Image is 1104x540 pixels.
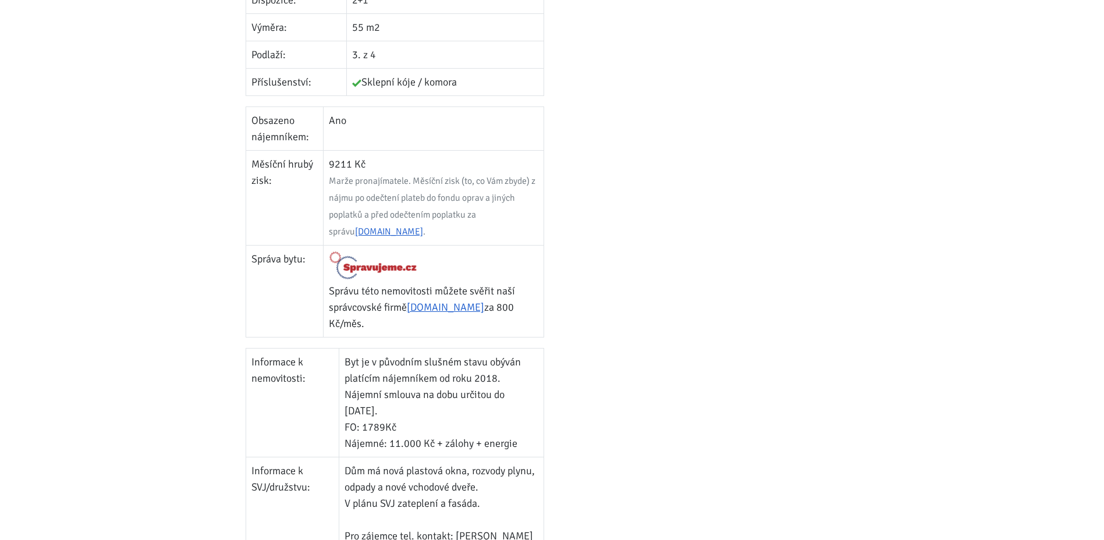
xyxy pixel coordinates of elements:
[347,14,544,41] td: 55 m2
[323,107,544,151] td: Ano
[329,251,418,280] img: Logo Spravujeme.cz
[246,14,347,41] td: Výměra:
[329,175,535,237] span: Marže pronajímatele. Měsíční zisk (to, co Vám zbyde) z nájmu po odečtení plateb do fondu oprav a ...
[355,226,423,237] a: [DOMAIN_NAME]
[246,107,324,151] td: Obsazeno nájemníkem:
[246,246,324,337] td: Správa bytu:
[246,348,339,457] td: Informace k nemovitosti:
[339,348,544,457] td: Byt je v původním slušném stavu obýván platícím nájemníkem od roku 2018. Nájemní smlouva na dobu ...
[323,151,544,246] td: 9211 Kč
[246,41,347,69] td: Podlaží:
[329,283,538,332] p: Správu této nemovitosti můžete svěřit naší správcovské firmě za 800 Kč/měs.
[407,301,484,314] a: [DOMAIN_NAME]
[347,69,544,96] td: Sklepní kóje / komora
[246,69,347,96] td: Příslušenství:
[246,151,324,246] td: Měsíční hrubý zisk:
[347,41,544,69] td: 3. z 4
